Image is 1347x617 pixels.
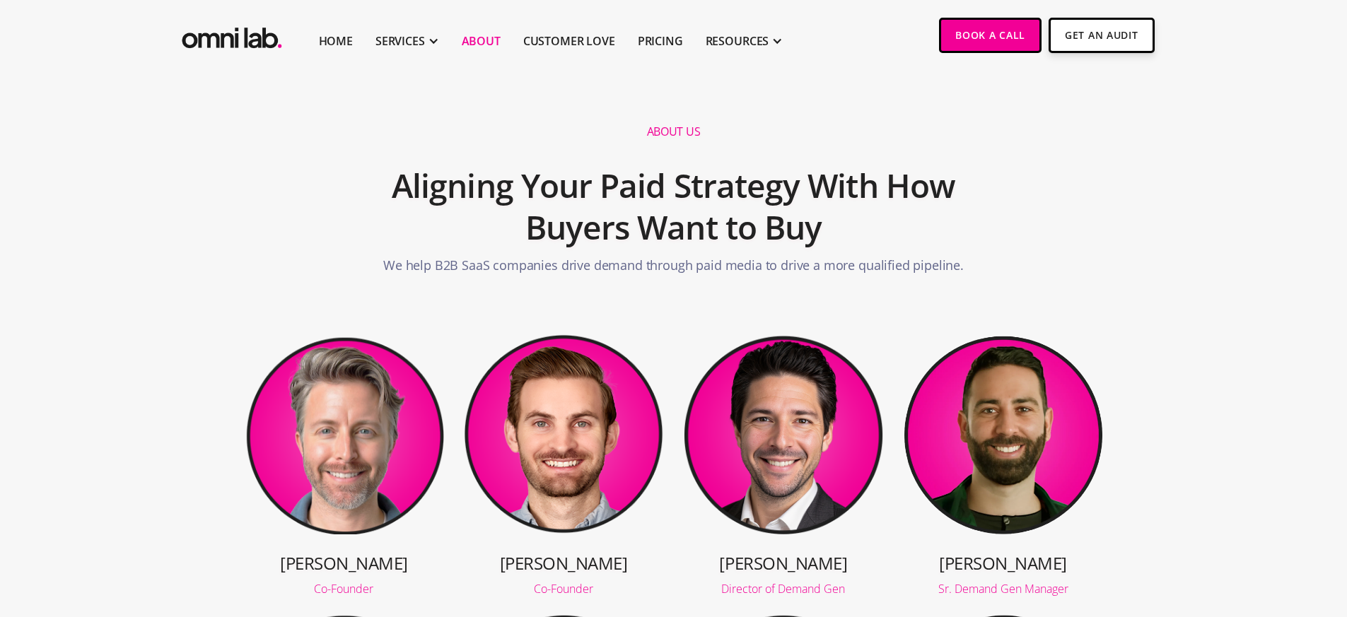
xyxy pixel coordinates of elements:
h3: [PERSON_NAME] [903,551,1104,575]
h1: About us [647,124,700,139]
h2: Aligning Your Paid Strategy With How Buyers Want to Buy [337,158,1010,257]
div: RESOURCES [706,33,769,49]
img: Omni Lab: B2B SaaS Demand Generation Agency [179,18,285,52]
iframe: Chat Widget [1092,453,1347,617]
a: Get An Audit [1049,18,1154,53]
a: Book a Call [939,18,1042,53]
a: home [179,18,285,52]
a: Home [319,33,353,49]
div: SERVICES [375,33,425,49]
div: Director of Demand Gen [683,583,884,594]
a: About [462,33,501,49]
a: Customer Love [523,33,615,49]
div: Co-Founder [244,583,445,594]
div: Co-Founder [463,583,664,594]
p: We help B2B SaaS companies drive demand through paid media to drive a more qualified pipeline. [383,256,964,282]
h3: [PERSON_NAME] [683,551,884,575]
a: Pricing [638,33,683,49]
h3: [PERSON_NAME] [244,551,445,575]
div: Sr. Demand Gen Manager [903,583,1104,594]
h3: [PERSON_NAME] [463,551,664,575]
